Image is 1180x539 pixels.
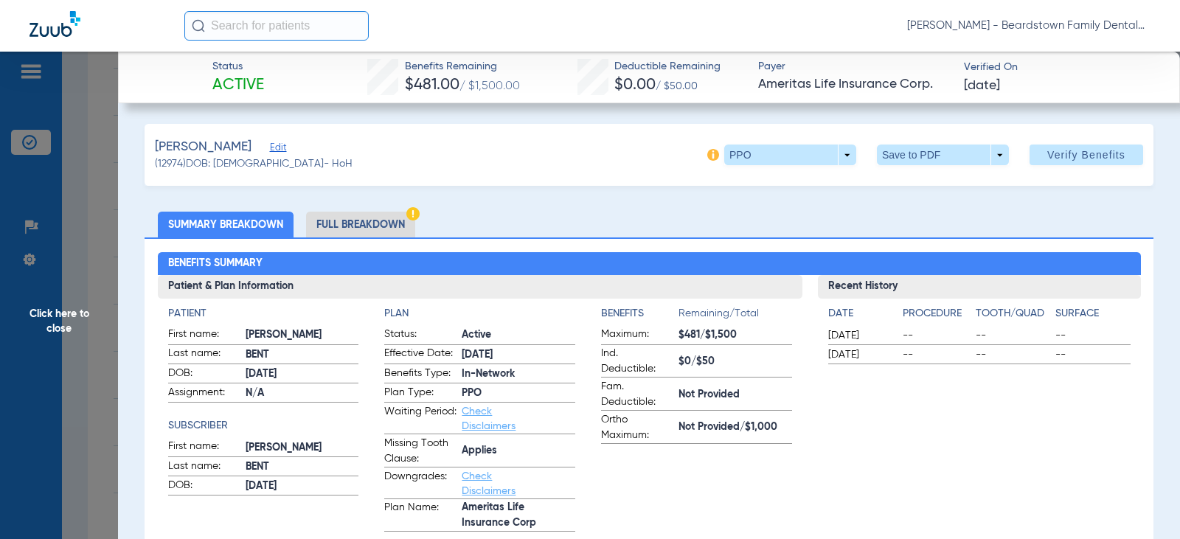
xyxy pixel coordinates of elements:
[462,366,575,382] span: In-Network
[828,347,890,362] span: [DATE]
[158,252,1141,276] h2: Benefits Summary
[758,75,951,94] span: Ameritas Life Insurance Corp.
[656,81,698,91] span: / $50.00
[246,347,359,363] span: BENT
[614,77,656,93] span: $0.00
[818,275,1140,299] h3: Recent History
[877,145,1009,165] button: Save to PDF
[907,18,1150,33] span: [PERSON_NAME] - Beardstown Family Dental
[976,306,1050,321] h4: Tooth/Quad
[601,379,673,410] span: Fam. Deductible:
[270,142,283,156] span: Edit
[462,443,575,459] span: Applies
[1055,306,1130,321] h4: Surface
[903,347,970,362] span: --
[155,156,353,172] span: (12974) DOB: [DEMOGRAPHIC_DATA] - HoH
[168,478,240,495] span: DOB:
[462,406,516,431] a: Check Disclaimers
[964,77,1000,95] span: [DATE]
[758,59,951,74] span: Payer
[212,59,264,74] span: Status
[405,77,459,93] span: $481.00
[828,328,890,343] span: [DATE]
[246,327,359,343] span: [PERSON_NAME]
[462,347,575,363] span: [DATE]
[246,440,359,456] span: [PERSON_NAME]
[168,327,240,344] span: First name:
[1055,328,1130,343] span: --
[384,469,457,498] span: Downgrades:
[964,60,1156,75] span: Verified On
[168,346,240,364] span: Last name:
[384,404,457,434] span: Waiting Period:
[1055,347,1130,362] span: --
[306,212,415,237] li: Full Breakdown
[168,385,240,403] span: Assignment:
[168,306,359,321] h4: Patient
[601,306,678,321] h4: Benefits
[384,306,575,321] h4: Plan
[384,366,457,383] span: Benefits Type:
[601,346,673,377] span: Ind. Deductible:
[212,75,264,96] span: Active
[462,471,516,496] a: Check Disclaimers
[184,11,369,41] input: Search for patients
[976,328,1050,343] span: --
[405,59,520,74] span: Benefits Remaining
[246,479,359,494] span: [DATE]
[384,500,457,531] span: Plan Name:
[158,212,294,237] li: Summary Breakdown
[246,386,359,401] span: N/A
[384,346,457,364] span: Effective Date:
[903,328,970,343] span: --
[828,306,890,321] h4: Date
[724,145,856,165] button: PPO
[678,387,792,403] span: Not Provided
[168,459,240,476] span: Last name:
[384,385,457,403] span: Plan Type:
[462,500,575,531] span: Ameritas Life Insurance Corp
[406,207,420,220] img: Hazard
[155,138,251,156] span: [PERSON_NAME]
[29,11,80,37] img: Zuub Logo
[601,327,673,344] span: Maximum:
[168,366,240,383] span: DOB:
[384,436,457,467] span: Missing Tooth Clause:
[158,275,803,299] h3: Patient & Plan Information
[976,347,1050,362] span: --
[168,439,240,456] span: First name:
[678,327,792,343] span: $481/$1,500
[168,418,359,434] h4: Subscriber
[678,354,792,369] span: $0/$50
[601,306,678,327] app-breakdown-title: Benefits
[246,459,359,475] span: BENT
[707,149,719,161] img: info-icon
[976,306,1050,327] app-breakdown-title: Tooth/Quad
[459,80,520,92] span: / $1,500.00
[1055,306,1130,327] app-breakdown-title: Surface
[1047,149,1125,161] span: Verify Benefits
[601,412,673,443] span: Ortho Maximum:
[462,386,575,401] span: PPO
[1030,145,1143,165] button: Verify Benefits
[614,59,721,74] span: Deductible Remaining
[903,306,970,321] h4: Procedure
[462,327,575,343] span: Active
[828,306,890,327] app-breakdown-title: Date
[192,19,205,32] img: Search Icon
[384,327,457,344] span: Status:
[678,306,792,327] span: Remaining/Total
[678,420,792,435] span: Not Provided/$1,000
[903,306,970,327] app-breakdown-title: Procedure
[246,366,359,382] span: [DATE]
